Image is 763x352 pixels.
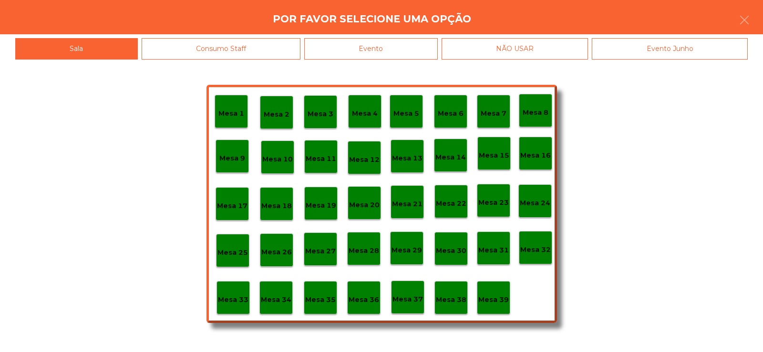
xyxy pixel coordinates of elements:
p: Mesa 20 [349,200,380,211]
p: Mesa 24 [520,198,550,209]
p: Mesa 27 [305,246,336,257]
p: Mesa 34 [261,294,291,305]
p: Mesa 3 [308,109,333,120]
p: Mesa 6 [438,108,464,119]
p: Mesa 31 [478,245,509,256]
p: Mesa 13 [392,153,423,164]
div: Evento Junho [592,38,748,60]
p: Mesa 23 [478,197,509,208]
p: Mesa 36 [349,294,379,305]
p: Mesa 9 [219,153,245,164]
h4: Por favor selecione uma opção [273,12,471,26]
p: Mesa 17 [217,201,247,211]
p: Mesa 8 [523,107,548,118]
div: Consumo Staff [142,38,301,60]
p: Mesa 5 [393,108,419,119]
p: Mesa 15 [479,150,509,161]
p: Mesa 25 [217,247,248,258]
p: Mesa 4 [352,108,378,119]
p: Mesa 2 [264,109,289,120]
div: Sala [15,38,138,60]
p: Mesa 35 [305,294,336,305]
p: Mesa 22 [436,198,466,209]
p: Mesa 39 [478,294,509,305]
p: Mesa 38 [436,294,466,305]
div: NÃO USAR [442,38,588,60]
p: Mesa 33 [218,294,248,305]
p: Mesa 28 [349,245,379,256]
p: Mesa 21 [392,199,423,210]
p: Mesa 19 [306,200,336,211]
p: Mesa 18 [261,201,292,211]
p: Mesa 11 [306,153,336,164]
p: Mesa 12 [349,154,380,165]
p: Mesa 10 [262,154,293,165]
p: Mesa 30 [436,245,466,256]
p: Mesa 26 [261,247,292,258]
p: Mesa 29 [392,245,422,256]
p: Mesa 16 [520,150,551,161]
p: Mesa 37 [392,294,423,305]
p: Mesa 14 [435,152,466,163]
p: Mesa 32 [520,244,551,255]
p: Mesa 1 [218,108,244,119]
p: Mesa 7 [481,108,506,119]
div: Evento [304,38,438,60]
